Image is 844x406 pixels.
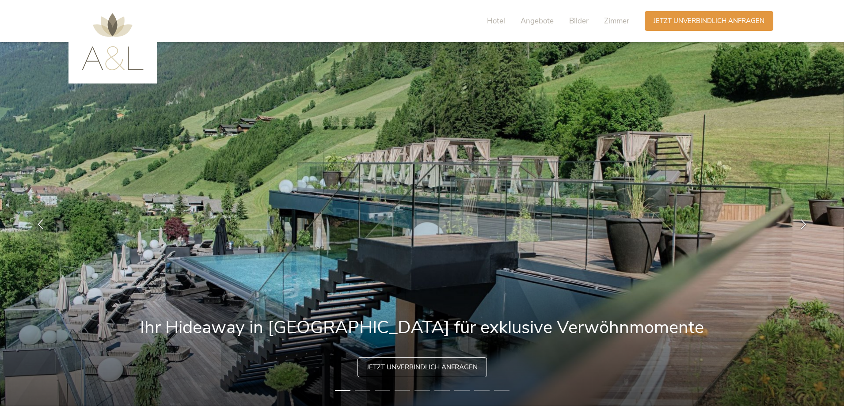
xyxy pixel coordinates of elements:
span: Zimmer [604,16,629,26]
span: Angebote [521,16,554,26]
span: Jetzt unverbindlich anfragen [654,16,764,26]
span: Jetzt unverbindlich anfragen [367,363,478,372]
span: Bilder [569,16,589,26]
img: AMONTI & LUNARIS Wellnessresort [82,13,144,70]
span: Hotel [487,16,505,26]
